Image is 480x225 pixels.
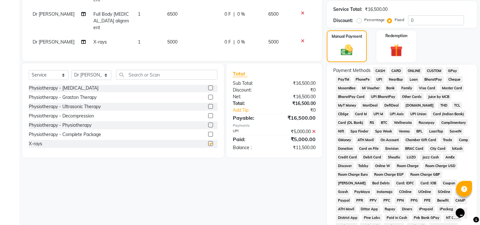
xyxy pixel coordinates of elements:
span: MariDeal [361,102,380,109]
span: NearBuy [387,76,405,83]
div: Total: [228,100,274,107]
span: Bad Debts [370,180,392,187]
span: Envision [383,145,401,152]
span: Benefit [435,197,451,204]
span: Room Charge EGP [372,171,406,178]
span: UPI Axis [388,110,406,118]
span: District App [336,214,359,221]
span: Loan [407,76,420,83]
span: Master Card [440,84,464,92]
span: Online W [373,162,392,170]
span: Card M [353,110,369,118]
span: Pnb Bank GPay [412,214,442,221]
span: Room Charge USD [423,162,457,170]
span: Debit Card [361,154,383,161]
span: Payment Methods [333,67,371,74]
span: MI Voucher [360,84,382,92]
span: PPR [354,197,365,204]
span: iPrepaid [417,205,435,213]
span: UOnline [416,188,433,196]
span: Tabby [356,162,371,170]
input: Search or Scan [116,70,217,80]
span: CUSTOM [425,67,444,75]
div: Paid: [228,135,274,143]
span: Cheque [446,76,463,83]
span: THD [438,102,449,109]
label: Manual Payment [332,34,362,39]
span: SCard [455,188,469,196]
div: X-rays [29,141,42,147]
div: ₹5,000.00 [274,135,321,143]
span: PPG [408,197,420,204]
span: Bank [384,84,397,92]
span: BharatPay [422,76,444,83]
span: 0 % [237,11,245,18]
span: PPN [395,197,406,204]
div: Net: [228,93,274,100]
div: ₹16,500.00 [274,114,321,122]
span: Trade [441,136,454,144]
div: Physiotherapy - Decompression [29,113,94,119]
span: Comp [457,136,470,144]
div: Service Total: [333,6,362,13]
span: Family [399,84,414,92]
span: UPI Union [408,110,428,118]
span: CAMP [453,197,468,204]
span: COnline [397,188,414,196]
label: Redemption [385,33,407,39]
div: UPI [228,128,274,135]
div: ₹16,500.00 [274,80,321,87]
span: Room Charge GBP [408,171,442,178]
span: DefiDeal [382,102,401,109]
span: GPay [446,67,459,75]
span: CARD [390,67,403,75]
span: AmEx [443,154,457,161]
span: Credit Card [336,154,359,161]
div: Discount: [228,87,274,93]
span: Card on File [357,145,381,152]
span: Jazz Cash [420,154,441,161]
span: Card: IOB [419,180,438,187]
iframe: chat widget [453,199,474,219]
span: Complimentary [439,119,468,126]
div: Physiotherapy - [MEDICAL_DATA] [29,85,98,92]
div: Discount: [333,17,353,24]
div: Payments [233,123,316,128]
span: Diners [400,205,414,213]
span: UPI M [372,110,385,118]
span: City Card [428,145,447,152]
span: MosamBee [336,84,358,92]
span: Pine Labs [362,214,382,221]
span: Nift [336,128,346,135]
span: 0 % [237,39,245,45]
span: 6500 [167,11,177,17]
div: ₹16,500.00 [274,100,321,107]
span: Paypal [336,197,352,204]
div: ₹16,500.00 [365,6,388,13]
span: PPV [368,197,379,204]
span: Dr [PERSON_NAME] [33,39,75,45]
div: ₹5,000.00 [274,128,321,135]
span: Visa Card [417,84,437,92]
span: UPI [374,76,384,83]
span: Rupay [383,205,397,213]
span: Discover [336,162,354,170]
span: GMoney [336,136,353,144]
span: BFL [414,128,424,135]
div: Sub Total: [228,80,274,87]
div: Physiotherapy - Physiotherapy [29,122,91,129]
span: CEdge [336,110,350,118]
label: Percentage [364,17,385,23]
span: Paid in Cash [385,214,409,221]
div: ₹0 [274,87,321,93]
div: Balance : [228,144,274,151]
label: Fixed [395,17,404,23]
span: LUZO [405,154,418,161]
span: Razorpay [416,119,437,126]
span: ONLINE [406,67,422,75]
span: [DOMAIN_NAME] [404,102,436,109]
span: 0 F [224,39,231,45]
span: SaveIN [448,128,464,135]
span: Full Body [MEDICAL_DATA] alignment [94,11,129,30]
span: BharatPay Card [336,93,366,100]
